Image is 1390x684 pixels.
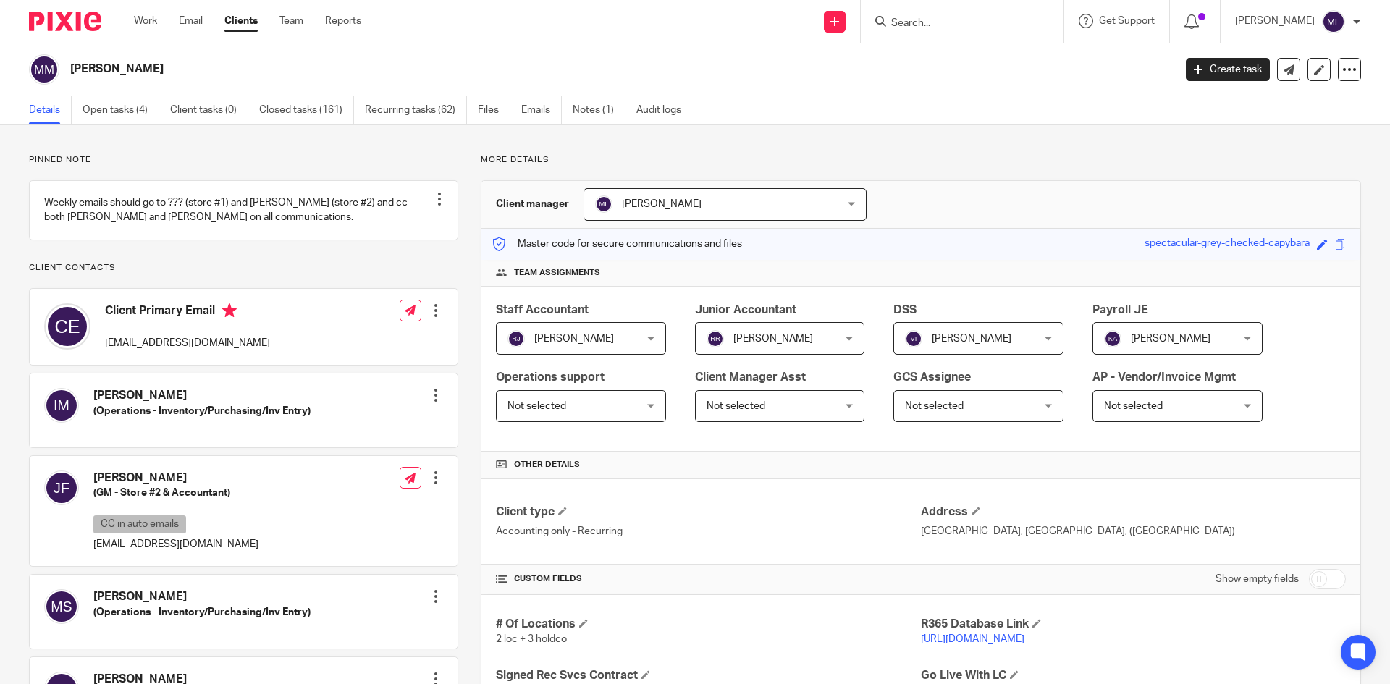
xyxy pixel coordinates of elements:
a: Clients [224,14,258,28]
span: 2 loc + 3 holdco [496,634,567,644]
i: Primary [222,303,237,318]
h4: [PERSON_NAME] [93,589,311,604]
img: svg%3E [595,195,612,213]
a: Closed tasks (161) [259,96,354,124]
a: Open tasks (4) [83,96,159,124]
span: [PERSON_NAME] [622,199,702,209]
a: Recurring tasks (62) [365,96,467,124]
p: More details [481,154,1361,166]
h4: [PERSON_NAME] [93,388,311,403]
img: svg%3E [44,303,90,350]
h3: Client manager [496,197,569,211]
img: svg%3E [29,54,59,85]
h2: [PERSON_NAME] [70,62,945,77]
h4: Client type [496,504,921,520]
p: [EMAIL_ADDRESS][DOMAIN_NAME] [105,336,270,350]
span: Not selected [1104,401,1163,411]
span: Not selected [905,401,964,411]
span: [PERSON_NAME] [733,334,813,344]
span: Client Manager Asst [695,371,806,383]
span: Staff Accountant [496,304,589,316]
h4: Client Primary Email [105,303,270,321]
a: Email [179,14,203,28]
div: spectacular-grey-checked-capybara [1145,236,1310,253]
h5: (GM - Store #2 & Accountant) [93,486,258,500]
a: Client tasks (0) [170,96,248,124]
a: Work [134,14,157,28]
img: svg%3E [44,388,79,423]
img: Pixie [29,12,101,31]
h5: (Operations - Inventory/Purchasing/Inv Entry) [93,605,311,620]
h4: Signed Rec Svcs Contract [496,668,921,683]
p: [PERSON_NAME] [1235,14,1315,28]
span: DSS [893,304,917,316]
img: svg%3E [44,470,79,505]
span: Junior Accountant [695,304,796,316]
img: svg%3E [1104,330,1121,347]
span: Team assignments [514,267,600,279]
a: Reports [325,14,361,28]
img: svg%3E [44,589,79,624]
span: GCS Assignee [893,371,971,383]
a: Notes (1) [573,96,625,124]
input: Search [890,17,1020,30]
p: [GEOGRAPHIC_DATA], [GEOGRAPHIC_DATA], ([GEOGRAPHIC_DATA]) [921,524,1346,539]
span: Get Support [1099,16,1155,26]
img: svg%3E [905,330,922,347]
a: Team [279,14,303,28]
h4: [PERSON_NAME] [93,470,258,486]
span: [PERSON_NAME] [534,334,614,344]
p: [EMAIL_ADDRESS][DOMAIN_NAME] [93,537,258,552]
span: Not selected [507,401,566,411]
span: [PERSON_NAME] [1131,334,1210,344]
span: AP - Vendor/Invoice Mgmt [1092,371,1236,383]
h5: (Operations - Inventory/Purchasing/Inv Entry) [93,404,311,418]
a: Files [478,96,510,124]
h4: # Of Locations [496,617,921,632]
span: Payroll JE [1092,304,1148,316]
img: svg%3E [707,330,724,347]
a: Audit logs [636,96,692,124]
h4: CUSTOM FIELDS [496,573,921,585]
h4: Address [921,504,1346,520]
span: Not selected [707,401,765,411]
img: svg%3E [507,330,525,347]
a: Details [29,96,72,124]
a: [URL][DOMAIN_NAME] [921,634,1024,644]
a: Emails [521,96,562,124]
h4: R365 Database Link [921,617,1346,632]
p: Accounting only - Recurring [496,524,921,539]
a: Create task [1186,58,1270,81]
img: svg%3E [1322,10,1345,33]
h4: Go Live With LC [921,668,1346,683]
p: Client contacts [29,262,458,274]
span: [PERSON_NAME] [932,334,1011,344]
p: Master code for secure communications and files [492,237,742,251]
span: Operations support [496,371,605,383]
p: Pinned note [29,154,458,166]
label: Show empty fields [1216,572,1299,586]
p: CC in auto emails [93,515,186,533]
span: Other details [514,459,580,470]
